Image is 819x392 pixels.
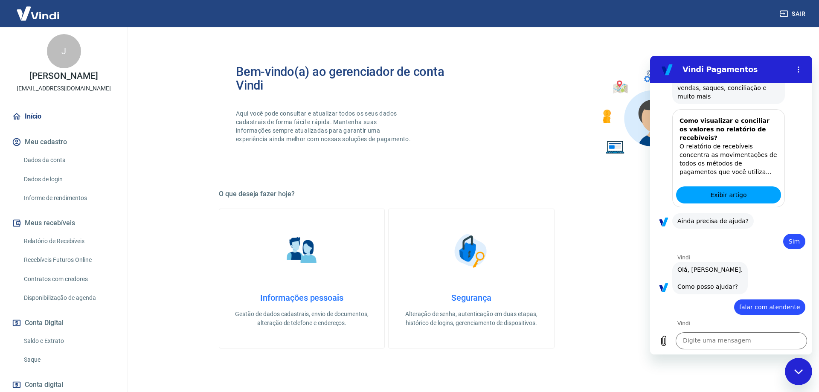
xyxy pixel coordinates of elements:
[10,133,117,151] button: Meu cadastro
[778,6,809,22] button: Sair
[17,84,111,93] p: [EMAIL_ADDRESS][DOMAIN_NAME]
[595,65,707,159] img: Imagem de um avatar masculino com diversos icones exemplificando as funcionalidades do gerenciado...
[281,229,323,272] img: Informações pessoais
[20,189,117,207] a: Informe de rendimentos
[233,293,371,303] h4: Informações pessoais
[20,151,117,169] a: Dados da conta
[10,214,117,232] button: Meus recebíveis
[20,351,117,369] a: Saque
[785,358,812,385] iframe: Botão para abrir a janela de mensagens, conversa em andamento
[25,379,63,391] span: Conta digital
[29,72,98,81] p: [PERSON_NAME]
[10,107,117,126] a: Início
[20,251,117,269] a: Recebíveis Futuros Online
[10,0,66,26] img: Vindi
[20,289,117,307] a: Disponibilização de agenda
[650,56,812,354] iframe: Janela de mensagens
[402,310,540,328] p: Alteração de senha, autenticação em duas etapas, histórico de logins, gerenciamento de dispositivos.
[10,314,117,332] button: Conta Digital
[20,171,117,188] a: Dados de login
[20,270,117,288] a: Contratos com credores
[20,232,117,250] a: Relatório de Recebíveis
[236,65,471,92] h2: Bem-vindo(a) ao gerenciador de conta Vindi
[388,209,554,348] a: SegurançaSegurançaAlteração de senha, autenticação em duas etapas, histórico de logins, gerenciam...
[233,310,371,328] p: Gestão de dados cadastrais, envio de documentos, alteração de telefone e endereços.
[47,34,81,68] div: J
[219,209,385,348] a: Informações pessoaisInformações pessoaisGestão de dados cadastrais, envio de documentos, alteraçã...
[402,293,540,303] h4: Segurança
[219,190,724,198] h5: O que deseja fazer hoje?
[450,229,493,272] img: Segurança
[236,109,412,143] p: Aqui você pode consultar e atualizar todos os seus dados cadastrais de forma fácil e rápida. Mant...
[20,332,117,350] a: Saldo e Extrato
